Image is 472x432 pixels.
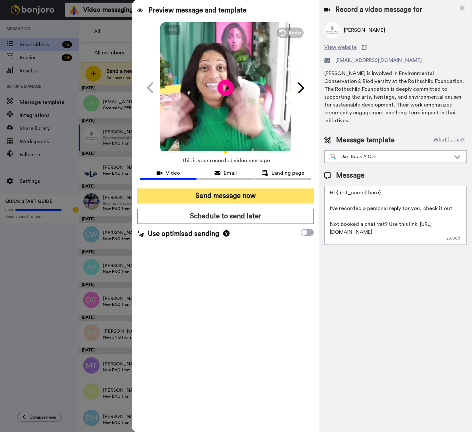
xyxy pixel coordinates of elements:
[148,229,219,239] span: Use optimised sending
[330,153,451,160] div: Jaz: Book A Call
[324,69,467,125] div: [PERSON_NAME] is involved in Environmental Conservation & Biodiversity at the Rothschild Foundati...
[224,169,237,177] span: Email
[272,169,304,177] span: Landing page
[324,43,357,51] span: View website
[335,56,422,64] span: [EMAIL_ADDRESS][DOMAIN_NAME]
[336,135,395,145] span: Message template
[137,188,314,204] button: Send message now
[431,135,467,145] button: What is this?
[181,153,270,168] span: This is your recorded video message
[137,209,314,224] button: Schedule to send later
[336,171,365,181] span: Message
[324,186,467,245] textarea: Hi {first_name|there}, I've recorded a personal reply for you, check it out! Not booked a chat ye...
[166,169,180,177] span: Video
[324,43,467,51] a: View website
[330,154,336,160] img: nextgen-template.svg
